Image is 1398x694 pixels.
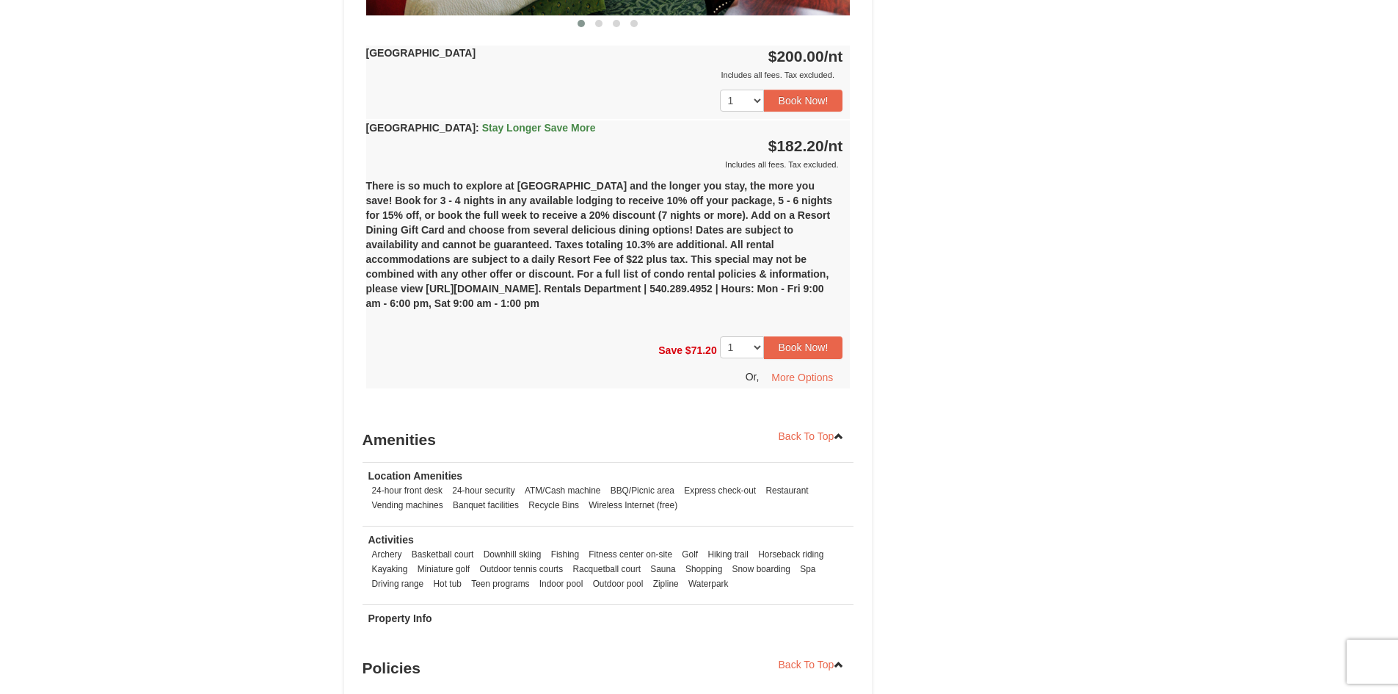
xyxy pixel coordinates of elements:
[482,122,596,134] span: Stay Longer Save More
[408,547,478,562] li: Basketball court
[769,654,854,676] a: Back To Top
[585,498,681,513] li: Wireless Internet (free)
[649,576,682,591] li: Zipline
[521,483,605,498] li: ATM/Cash machine
[525,498,583,513] li: Recycle Bins
[762,366,842,388] button: More Options
[685,576,732,591] li: Waterpark
[585,547,676,562] li: Fitness center on-site
[368,547,406,562] li: Archery
[368,534,414,546] strong: Activities
[363,654,854,683] h3: Policies
[607,483,678,498] li: BBQ/Picnic area
[754,547,827,562] li: Horseback riding
[368,470,463,482] strong: Location Amenities
[685,344,717,356] span: $71.20
[366,157,843,172] div: Includes all fees. Tax excluded.
[467,576,533,591] li: Teen programs
[366,122,596,134] strong: [GEOGRAPHIC_DATA]
[536,576,587,591] li: Indoor pool
[569,562,644,576] li: Racquetball court
[476,122,479,134] span: :
[764,90,843,112] button: Book Now!
[746,370,760,382] span: Or,
[768,137,824,154] span: $182.20
[729,562,794,576] li: Snow boarding
[366,68,843,82] div: Includes all fees. Tax excluded.
[363,425,854,455] h3: Amenities
[764,336,843,358] button: Book Now!
[824,48,843,65] span: /nt
[448,483,518,498] li: 24-hour security
[769,425,854,447] a: Back To Top
[414,562,473,576] li: Miniature golf
[824,137,843,154] span: /nt
[476,562,567,576] li: Outdoor tennis courts
[547,547,583,562] li: Fishing
[368,498,447,513] li: Vending machines
[589,576,647,591] li: Outdoor pool
[796,562,819,576] li: Spa
[647,562,679,576] li: Sauna
[368,562,412,576] li: Kayaking
[368,483,447,498] li: 24-hour front desk
[366,47,476,59] strong: [GEOGRAPHIC_DATA]
[449,498,523,513] li: Banquet facilities
[682,562,726,576] li: Shopping
[368,576,428,591] li: Driving range
[430,576,465,591] li: Hot tub
[768,48,843,65] strong: $200.00
[480,547,545,562] li: Downhill skiing
[704,547,752,562] li: Hiking trail
[366,172,851,329] div: There is so much to explore at [GEOGRAPHIC_DATA] and the longer you stay, the more you save! Book...
[762,483,812,498] li: Restaurant
[368,612,432,624] strong: Property Info
[680,483,760,498] li: Express check-out
[658,344,682,356] span: Save
[678,547,702,562] li: Golf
